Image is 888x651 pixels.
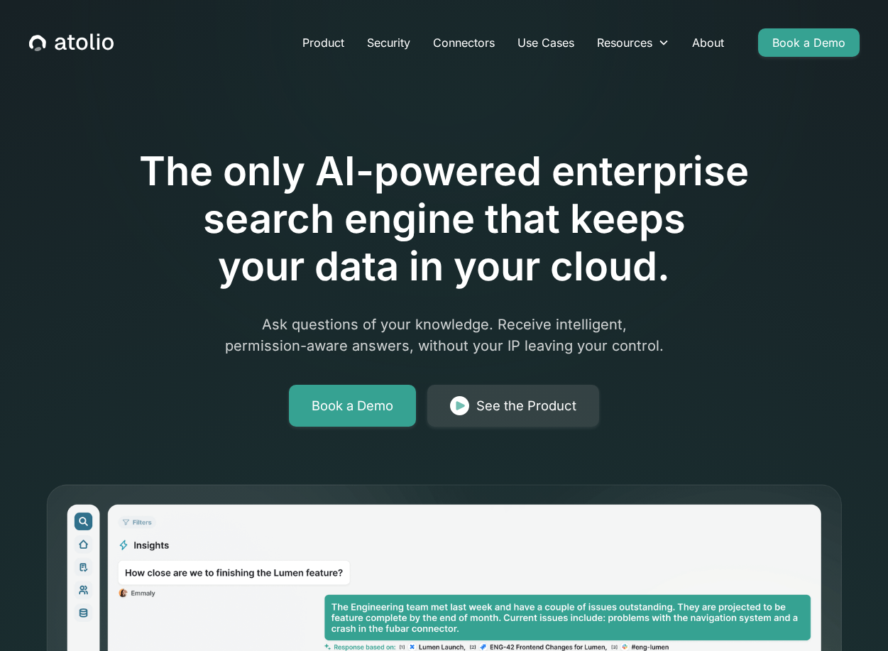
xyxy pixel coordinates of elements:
div: Resources [597,34,652,51]
a: Book a Demo [758,28,860,57]
div: See the Product [476,396,576,416]
a: See the Product [427,385,599,427]
h1: The only AI-powered enterprise search engine that keeps your data in your cloud. [81,148,808,291]
a: Book a Demo [289,385,416,427]
a: Security [356,28,422,57]
a: About [681,28,735,57]
p: Ask questions of your knowledge. Receive intelligent, permission-aware answers, without your IP l... [172,314,717,356]
a: Use Cases [506,28,586,57]
a: home [29,33,114,52]
a: Product [291,28,356,57]
div: Resources [586,28,681,57]
a: Connectors [422,28,506,57]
